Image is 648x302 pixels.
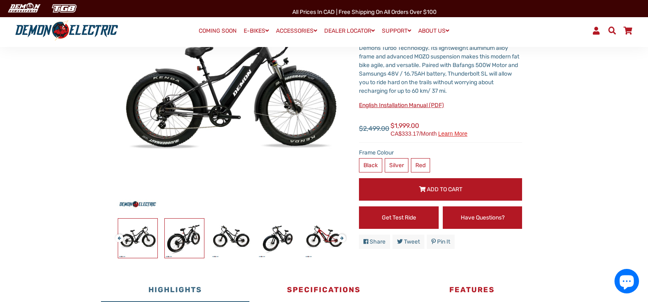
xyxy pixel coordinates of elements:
[196,25,240,37] a: COMING SOON
[390,121,467,136] span: $1,999.00
[359,178,522,201] button: Add to Cart
[359,148,522,157] label: Frame Colour
[359,102,444,109] a: English Installation Manual (PDF)
[273,25,320,37] a: ACCESSORIES
[404,238,420,245] span: Tweet
[211,219,251,258] img: Thunderbolt SL Fat Tire eBike - Demon Electric
[292,9,437,16] span: All Prices in CAD | Free shipping on all orders over $100
[359,158,382,172] label: Black
[47,2,81,15] img: TGB Canada
[411,158,430,172] label: Red
[415,25,452,37] a: ABOUT US
[338,230,343,239] button: Next
[359,206,439,229] a: Get Test Ride
[115,230,120,239] button: Previous
[241,25,272,37] a: E-BIKES
[359,19,519,94] span: Designed to go anywhere, ride everywhere, and do it all with ease. Thunderbolt SL provides all of...
[437,238,450,245] span: Pin it
[4,2,43,15] img: Demon Electric
[359,124,389,134] span: $2,499.00
[258,219,297,258] img: Thunderbolt SL Fat Tire eBike - Demon Electric
[385,158,408,172] label: Silver
[321,25,378,37] a: DEALER LOCATOR
[118,219,157,258] img: Thunderbolt SL Fat Tire eBike - Demon Electric
[370,238,386,245] span: Share
[305,219,344,258] img: Thunderbolt SL Fat Tire eBike - Demon Electric
[427,186,462,193] span: Add to Cart
[612,269,641,295] inbox-online-store-chat: Shopify online store chat
[165,219,204,258] img: Thunderbolt SL Fat Tire eBike - Demon Electric
[379,25,414,37] a: SUPPORT
[12,20,121,41] img: Demon Electric logo
[443,206,522,229] a: Have Questions?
